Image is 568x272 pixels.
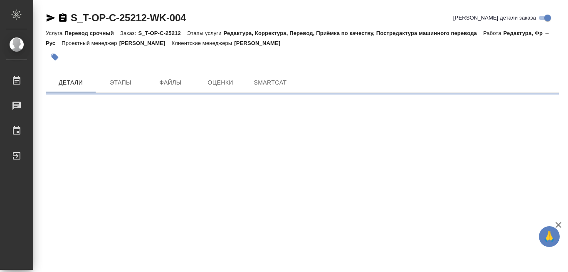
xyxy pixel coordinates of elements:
[539,226,560,247] button: 🙏
[58,13,68,23] button: Скопировать ссылку
[250,77,290,88] span: SmartCat
[46,13,56,23] button: Скопировать ссылку для ЯМессенджера
[71,12,186,23] a: S_T-OP-C-25212-WK-004
[200,77,240,88] span: Оценки
[187,30,224,36] p: Этапы услуги
[62,40,119,46] p: Проектный менеджер
[224,30,483,36] p: Редактура, Корректура, Перевод, Приёмка по качеству, Постредактура машинного перевода
[151,77,190,88] span: Файлы
[138,30,187,36] p: S_T-OP-C-25212
[64,30,120,36] p: Перевод срочный
[51,77,91,88] span: Детали
[483,30,504,36] p: Работа
[46,48,64,66] button: Добавить тэг
[120,30,138,36] p: Заказ:
[46,30,64,36] p: Услуга
[119,40,172,46] p: [PERSON_NAME]
[101,77,141,88] span: Этапы
[542,228,556,245] span: 🙏
[234,40,286,46] p: [PERSON_NAME]
[453,14,536,22] span: [PERSON_NAME] детали заказа
[172,40,235,46] p: Клиентские менеджеры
